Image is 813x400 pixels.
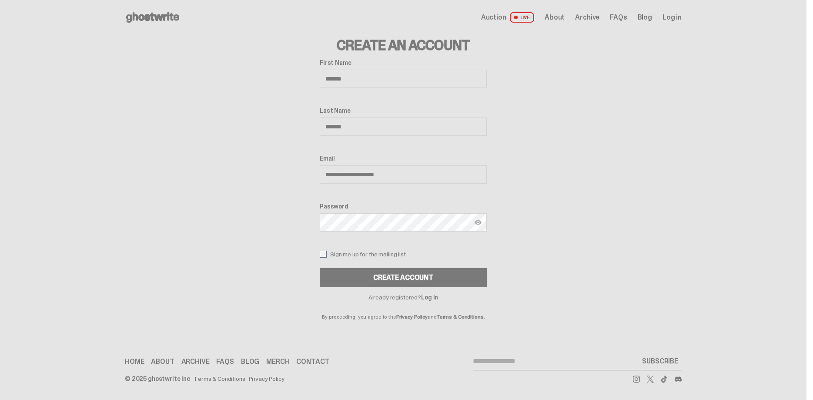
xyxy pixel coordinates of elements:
a: FAQs [610,14,627,21]
p: Already registered? [320,294,487,300]
button: Create Account [320,268,487,287]
label: Sign me up for the mailing list [320,251,487,258]
label: First Name [320,59,487,66]
button: SUBSCRIBE [639,353,682,370]
div: Create Account [373,274,433,281]
a: Home [125,358,144,365]
label: Password [320,203,487,210]
a: About [545,14,565,21]
h3: Create an Account [320,38,487,52]
span: LIVE [510,12,535,23]
a: FAQs [216,358,234,365]
a: Terms & Conditions [194,376,245,382]
a: Contact [296,358,329,365]
a: Auction LIVE [481,12,534,23]
a: Terms & Conditions [437,313,484,320]
a: Privacy Policy [396,313,428,320]
a: Log in [662,14,682,21]
a: Blog [241,358,259,365]
a: Archive [575,14,599,21]
span: Auction [481,14,506,21]
a: Merch [266,358,289,365]
label: Email [320,155,487,162]
a: Archive [181,358,210,365]
a: Log In [421,293,438,301]
label: Last Name [320,107,487,114]
div: © 2025 ghostwrite inc [125,376,190,382]
p: By proceeding, you agree to the and . [320,300,487,319]
img: Show password [475,219,482,226]
a: Privacy Policy [249,376,284,382]
a: About [151,358,174,365]
a: Blog [638,14,652,21]
input: Sign me up for the mailing list [320,251,327,258]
